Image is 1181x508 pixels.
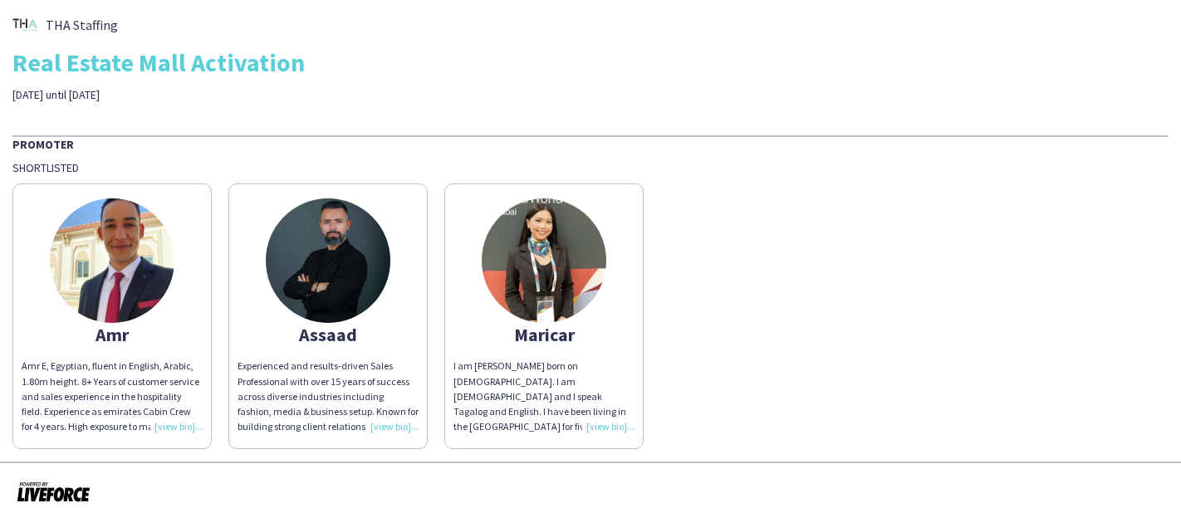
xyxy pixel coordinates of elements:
[12,135,1169,152] div: Promoter
[12,87,417,102] div: [DATE] until [DATE]
[266,198,390,323] img: thumb-67890f64c88cf.jpg
[482,198,606,323] img: thumb-65afd7528d5f6.jpeg
[22,327,203,342] div: Amr
[46,17,118,32] span: THA Staffing
[50,198,174,323] img: thumb-b0aa40ab-a04e-4c55-9c7d-c8bcc3d66517.jpg
[22,359,203,434] div: Amr E, Egyptian, fluent in English, Arabic, 1.80m height. 8+ Years of customer service and sales ...
[12,160,1169,175] div: Shortlisted
[238,359,419,434] div: Experienced and results-driven Sales Professional with over 15 years of success across diverse in...
[12,50,1169,75] div: Real Estate Mall Activation
[17,480,91,503] img: Powered by Liveforce
[453,327,635,342] div: Maricar
[238,327,419,342] div: Assaad
[12,12,37,37] img: thumb-4ca7131c-c0b9-42be-a45b-360b8261710b.png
